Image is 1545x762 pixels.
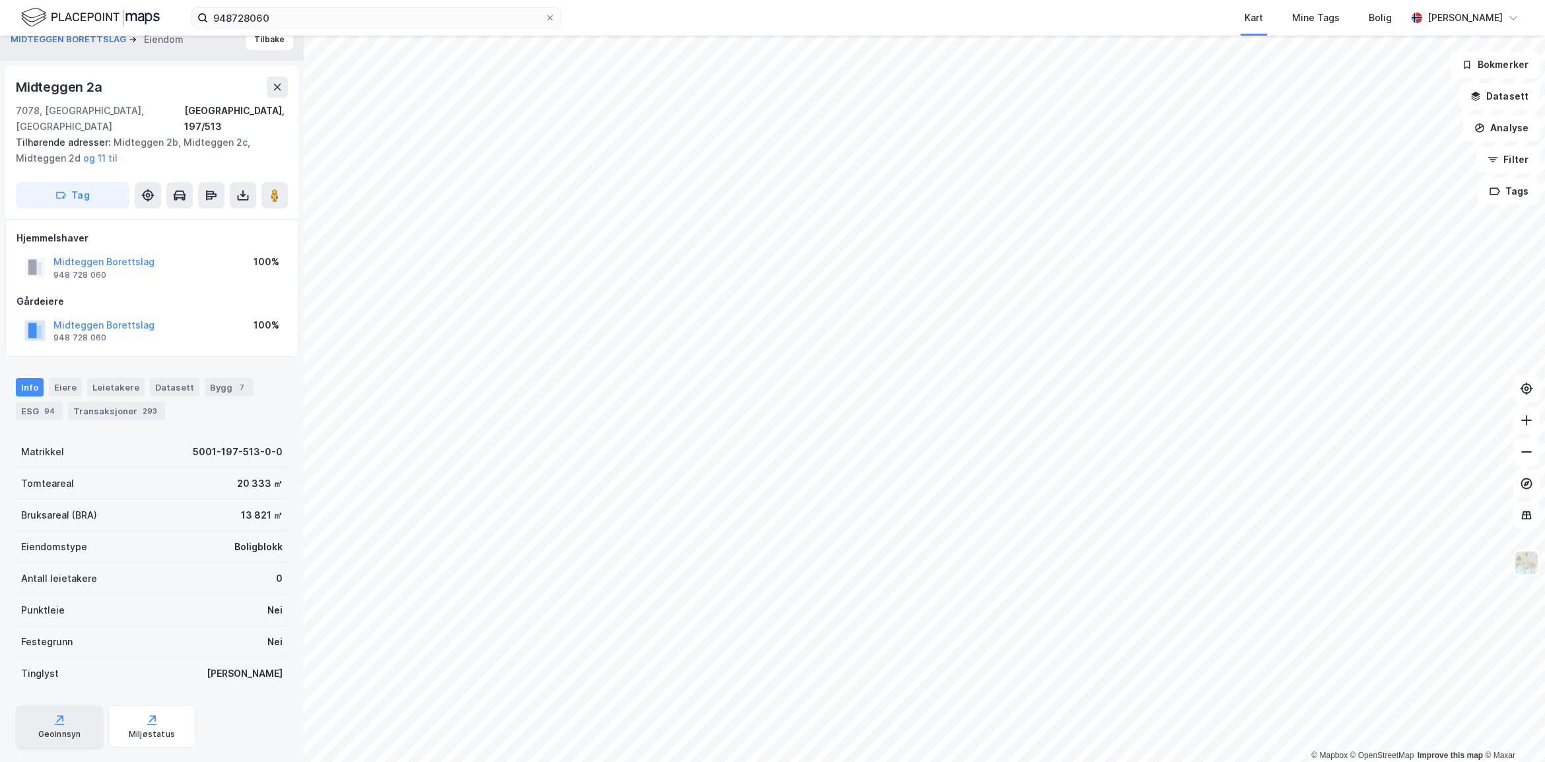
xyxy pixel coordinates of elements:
[49,378,82,397] div: Eiere
[53,270,106,280] div: 948 728 060
[140,404,160,418] div: 293
[1418,751,1483,760] a: Improve this map
[241,507,283,523] div: 13 821 ㎡
[16,77,105,98] div: Midteggen 2a
[205,378,254,397] div: Bygg
[1369,10,1392,26] div: Bolig
[21,6,160,29] img: logo.f888ab2527a4732fd821a326f86c7f29.svg
[21,444,64,460] div: Matrikkel
[53,333,106,343] div: 948 728 060
[235,381,248,394] div: 7
[184,103,288,135] div: [GEOGRAPHIC_DATA], 197/513
[1427,10,1503,26] div: [PERSON_NAME]
[1463,115,1540,141] button: Analyse
[150,378,199,397] div: Datasett
[16,137,114,148] span: Tilhørende adresser:
[1292,10,1340,26] div: Mine Tags
[42,404,57,418] div: 94
[254,254,279,270] div: 100%
[21,634,73,650] div: Festegrunn
[267,634,283,650] div: Nei
[16,103,184,135] div: 7078, [GEOGRAPHIC_DATA], [GEOGRAPHIC_DATA]
[207,666,283,682] div: [PERSON_NAME]
[68,402,165,420] div: Transaksjoner
[267,602,283,618] div: Nei
[193,444,283,460] div: 5001-197-513-0-0
[237,476,283,492] div: 20 333 ㎡
[208,8,545,28] input: Søk på adresse, matrikkel, gårdeiere, leietakere eller personer
[254,317,279,333] div: 100%
[21,666,59,682] div: Tinglyst
[1476,146,1540,173] button: Filter
[16,182,129,208] button: Tag
[1311,751,1348,760] a: Mapbox
[144,32,184,48] div: Eiendom
[1451,51,1540,78] button: Bokmerker
[234,539,283,555] div: Boligblokk
[1479,699,1545,762] div: Kontrollprogram for chat
[1245,10,1263,26] div: Kart
[1350,751,1414,760] a: OpenStreetMap
[16,135,277,166] div: Midteggen 2b, Midteggen 2c, Midteggen 2d
[129,729,175,740] div: Miljøstatus
[276,571,283,587] div: 0
[21,602,65,618] div: Punktleie
[21,507,97,523] div: Bruksareal (BRA)
[21,476,74,492] div: Tomteareal
[38,729,81,740] div: Geoinnsyn
[21,539,87,555] div: Eiendomstype
[11,33,129,46] button: MIDTEGGEN BORETTSLAG
[17,230,287,246] div: Hjemmelshaver
[246,29,293,50] button: Tilbake
[16,402,63,420] div: ESG
[16,378,44,397] div: Info
[1479,699,1545,762] iframe: Chat Widget
[17,294,287,309] div: Gårdeiere
[1514,550,1539,575] img: Z
[21,571,97,587] div: Antall leietakere
[1478,178,1540,205] button: Tags
[87,378,145,397] div: Leietakere
[1459,83,1540,110] button: Datasett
